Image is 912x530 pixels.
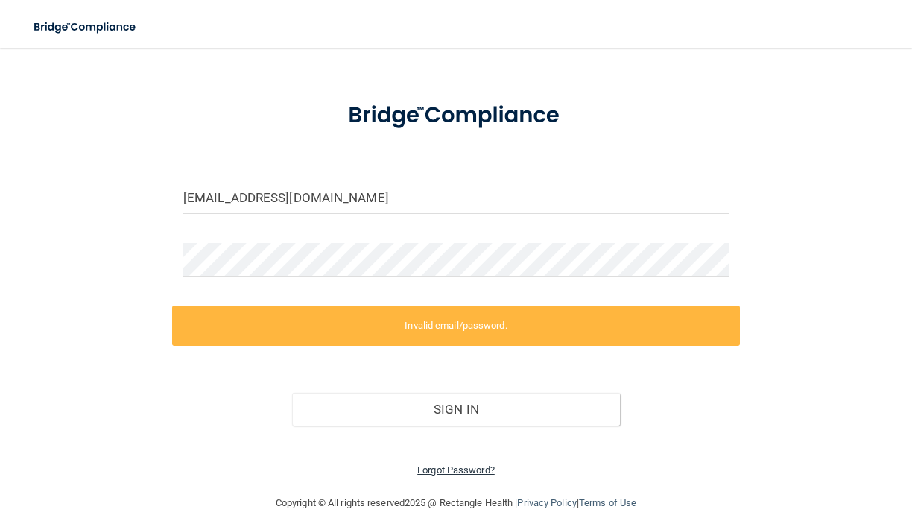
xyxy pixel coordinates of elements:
[184,479,728,527] div: Copyright © All rights reserved 2025 @ Rectangle Health | |
[579,497,636,508] a: Terms of Use
[517,497,576,508] a: Privacy Policy
[325,86,586,145] img: bridge_compliance_login_screen.278c3ca4.svg
[22,12,149,42] img: bridge_compliance_login_screen.278c3ca4.svg
[292,393,619,426] button: Sign In
[654,446,894,505] iframe: Drift Widget Chat Controller
[172,306,740,346] label: Invalid email/password.
[183,180,729,214] input: Email
[417,464,495,476] a: Forgot Password?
